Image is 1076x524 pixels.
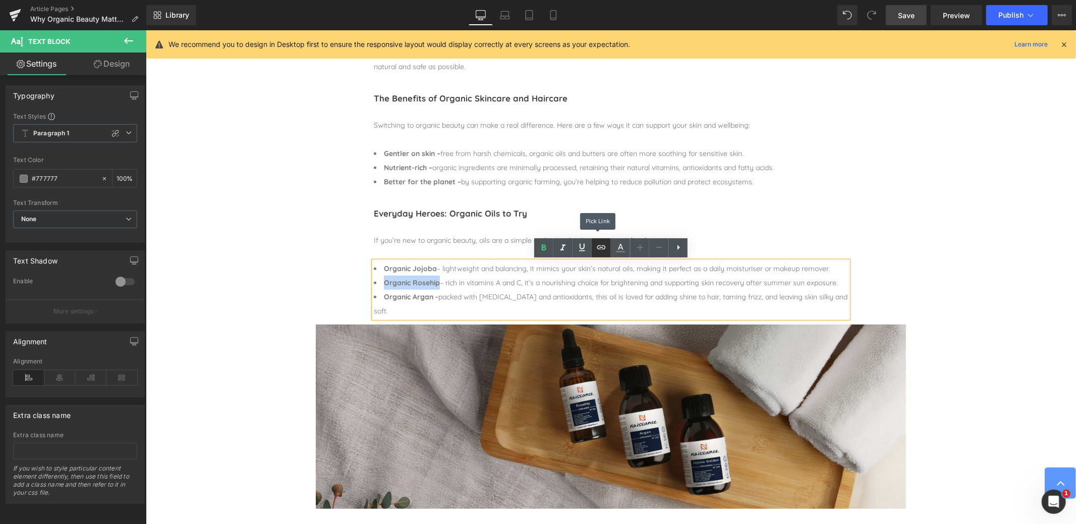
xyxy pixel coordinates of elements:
button: Publish [986,5,1048,25]
a: Tablet [517,5,541,25]
span: Preview [943,10,970,21]
div: Extra class name [13,405,71,420]
a: New Library [146,5,196,25]
a: Article Pages [30,5,146,13]
li: organic ingredients are minimally processed, retaining their natural vitamins, antioxidants and f... [228,130,702,144]
a: Design [75,53,148,75]
iframe: Intercom live chat [1042,490,1066,514]
div: If you wish to style particular content element differently, then use this field to add a class n... [13,464,137,503]
div: For beauty lovers, it’s also about transparency, knowing where ingredients come from and trusting... [228,15,702,43]
a: Learn more [1010,38,1052,50]
strong: Organic Rosehip [238,248,294,257]
button: More settings [6,299,144,323]
button: Undo [837,5,858,25]
strong: Nutrient-rich – [238,133,287,142]
a: Desktop [469,5,493,25]
div: Text Transform [13,199,137,206]
span: – lightweight and balancing, it mimics your skin’s natural oils, making it perfect as a daily moi... [238,234,684,243]
h1: Everyday Heroes: Organic Oils to Try [228,175,702,192]
span: 1 [1062,490,1070,498]
a: Preview [931,5,982,25]
b: None [21,215,37,223]
span: free from harsh chemicals, organic oils and butters are often more soothing for sensitive skin. [295,119,598,128]
a: Organic Jojoba [238,234,291,243]
p: We recommend you to design in Desktop first to ensure the responsive layout would display correct... [168,39,630,50]
img: Shea butter [170,294,760,479]
button: More [1052,5,1072,25]
strong: Organic Argan - [238,262,293,271]
div: Alignment [13,358,137,365]
span: Publish [998,11,1024,19]
p: More settings [53,307,94,316]
span: Library [165,11,189,20]
li: – rich in vitamins A and C, it’s a nourishing choice for brightening and supporting skin recovery... [228,245,702,259]
strong: Better for the planet – [238,147,315,156]
span: Why Organic Beauty Matters - Organic [DATE] [30,15,127,23]
div: Alignment [13,332,47,346]
div: Extra class name [13,432,137,439]
div: Switching to organic beauty can make a real difference. Here are a few ways it can support your s... [228,88,702,102]
span: Text Block [28,37,70,45]
span: Save [898,10,915,21]
input: Color [32,173,96,184]
b: Paragraph 1 [33,129,70,138]
a: Laptop [493,5,517,25]
button: Redo [862,5,882,25]
div: If you’re new to organic beauty, oils are a simple and versatile place to start. A few favourites: [228,203,702,217]
div: % [112,170,137,187]
li: packed with [MEDICAL_DATA] and antioxidants, this oil is loved for adding shine to hair, taming f... [228,259,702,288]
li: by supporting organic farming, you’re helping to reduce pollution and protect ecosystems. [228,144,702,159]
b: Gentler on skin – [238,119,295,128]
a: Mobile [541,5,565,25]
div: Enable [13,277,105,288]
div: Text Color [13,156,137,164]
div: Text Shadow [13,251,58,265]
h1: The Benefits of Organic Skincare and Haircare [228,60,702,77]
div: Typography [13,86,54,100]
div: Text Styles [13,112,137,120]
